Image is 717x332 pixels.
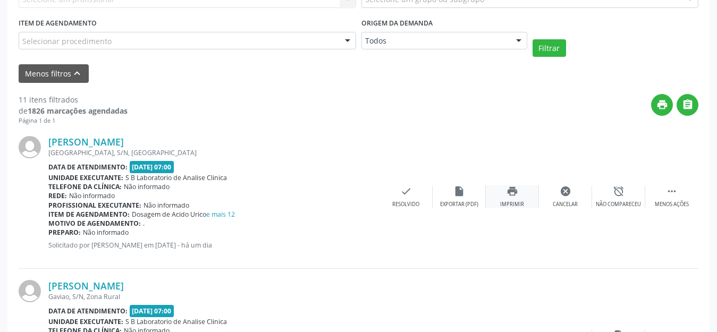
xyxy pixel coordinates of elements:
[69,191,115,200] span: Não informado
[83,228,129,237] span: Não informado
[48,148,379,157] div: [GEOGRAPHIC_DATA], S/N, [GEOGRAPHIC_DATA]
[48,292,539,301] div: Gaviao, S/N, Zona Rural
[48,191,67,200] b: Rede:
[28,106,128,116] strong: 1826 marcações agendadas
[48,173,123,182] b: Unidade executante:
[71,67,83,79] i: keyboard_arrow_up
[48,182,122,191] b: Telefone da clínica:
[440,201,478,208] div: Exportar (PDF)
[19,105,128,116] div: de
[48,163,128,172] b: Data de atendimento:
[365,36,505,46] span: Todos
[500,201,524,208] div: Imprimir
[507,185,518,197] i: print
[666,185,678,197] i: 
[19,15,97,32] label: Item de agendamento
[125,173,227,182] span: S B Laboratorio de Analise Clinica
[48,307,128,316] b: Data de atendimento:
[453,185,465,197] i: insert_drive_file
[206,210,235,219] a: e mais 12
[124,182,170,191] span: Não informado
[143,219,145,228] span: .
[48,210,130,219] b: Item de agendamento:
[560,185,571,197] i: cancel
[677,94,698,116] button: 
[48,201,141,210] b: Profissional executante:
[125,317,227,326] span: S B Laboratorio de Analise Clinica
[655,201,689,208] div: Menos ações
[48,317,123,326] b: Unidade executante:
[48,280,124,292] a: [PERSON_NAME]
[48,136,124,148] a: [PERSON_NAME]
[596,201,641,208] div: Não compareceu
[48,241,379,250] p: Solicitado por [PERSON_NAME] em [DATE] - há um dia
[19,64,89,83] button: Menos filtroskeyboard_arrow_up
[132,210,235,219] span: Dosagem de Acido Urico
[19,116,128,125] div: Página 1 de 1
[19,280,41,302] img: img
[400,185,412,197] i: check
[392,201,419,208] div: Resolvido
[130,161,174,173] span: [DATE] 07:00
[361,15,433,32] label: Origem da demanda
[533,39,566,57] button: Filtrar
[651,94,673,116] button: print
[130,305,174,317] span: [DATE] 07:00
[682,99,694,110] i: 
[48,219,141,228] b: Motivo de agendamento:
[656,99,668,110] i: print
[22,36,112,47] span: Selecionar procedimento
[144,201,189,210] span: Não informado
[48,228,81,237] b: Preparo:
[553,201,578,208] div: Cancelar
[19,136,41,158] img: img
[613,185,625,197] i: alarm_off
[19,94,128,105] div: 11 itens filtrados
